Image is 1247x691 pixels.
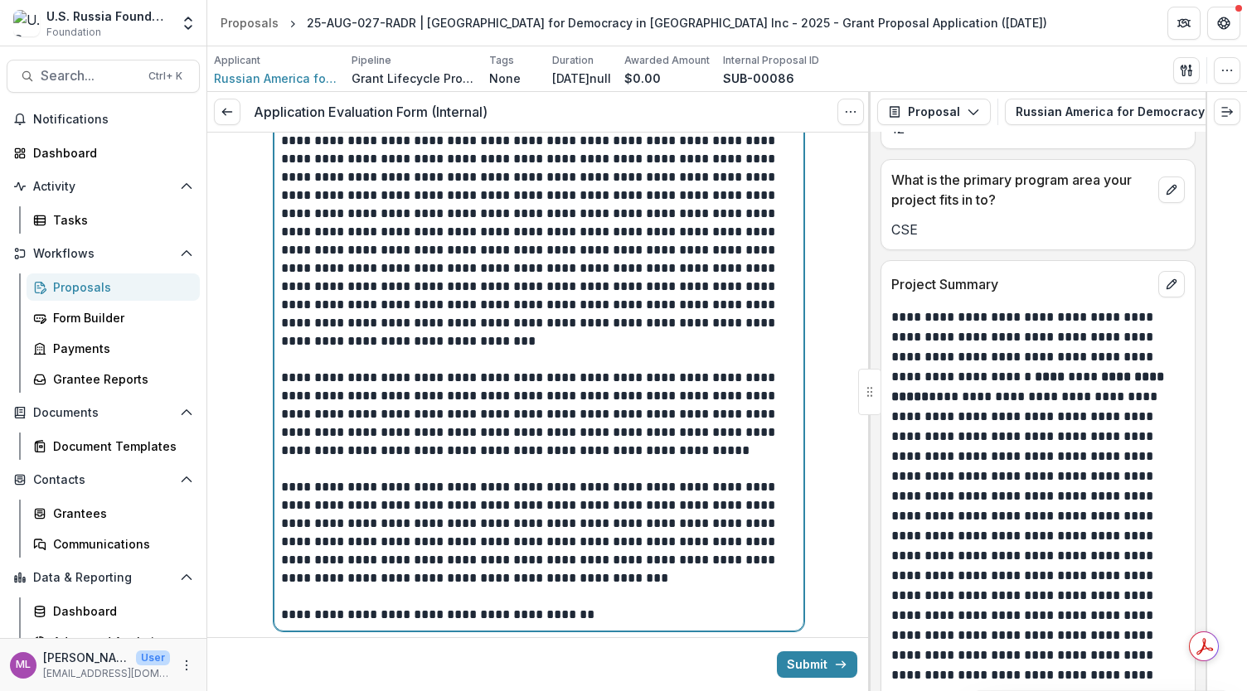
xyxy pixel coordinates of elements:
[891,274,1152,294] p: Project Summary
[145,67,186,85] div: Ctrl + K
[53,211,187,229] div: Tasks
[891,220,1185,239] p: CSE
[1167,7,1201,40] button: Partners
[27,432,200,460] a: Document Templates
[1207,7,1240,40] button: Get Help
[33,247,173,261] span: Workflows
[33,571,173,585] span: Data & Reporting
[27,335,200,362] a: Payments
[489,53,514,68] p: Tags
[177,7,200,40] button: Open entity switcher
[53,505,187,522] div: Grantees
[27,365,200,393] a: Grantee Reports
[723,53,819,68] p: Internal Proposal ID
[27,597,200,625] a: Dashboard
[307,14,1047,31] div: 25-AUG-027-RADR | [GEOGRAPHIC_DATA] for Democracy in [GEOGRAPHIC_DATA] Inc - 2025 - Grant Proposa...
[723,70,794,87] p: SUB-00086
[214,11,1054,35] nav: breadcrumb
[13,10,40,36] img: U.S. Russia Foundation
[43,666,170,681] p: [EMAIL_ADDRESS][DOMAIN_NAME]
[53,340,187,357] div: Payments
[46,7,170,25] div: U.S. Russia Foundation
[489,70,521,87] p: None
[136,650,170,665] p: User
[221,14,279,31] div: Proposals
[777,651,857,678] button: Submit
[46,25,101,40] span: Foundation
[27,530,200,558] a: Communications
[53,437,187,455] div: Document Templates
[891,170,1152,210] p: What is the primary program area your project fits in to?
[33,180,173,194] span: Activity
[1214,99,1240,125] button: Expand right
[53,370,187,388] div: Grantee Reports
[7,139,200,167] a: Dashboard
[27,500,200,527] a: Grantees
[7,399,200,426] button: Open Documents
[16,660,31,670] div: Maria Lvova
[33,406,173,420] span: Documents
[27,206,200,234] a: Tasks
[27,628,200,655] a: Advanced Analytics
[7,106,200,133] button: Notifications
[177,655,197,675] button: More
[214,70,338,87] a: Russian America for Democracy in [GEOGRAPHIC_DATA] Inc
[33,113,193,127] span: Notifications
[624,70,661,87] p: $0.00
[41,68,138,84] span: Search...
[53,602,187,620] div: Dashboard
[214,53,260,68] p: Applicant
[352,70,476,87] p: Grant Lifecycle Process
[1158,176,1185,203] button: edit
[27,304,200,331] a: Form Builder
[552,70,611,87] p: [DATE]null
[7,173,200,200] button: Open Activity
[214,11,285,35] a: Proposals
[7,240,200,267] button: Open Workflows
[1158,271,1185,297] button: edit
[552,53,594,68] p: Duration
[43,649,129,666] p: [PERSON_NAME]
[53,633,187,650] div: Advanced Analytics
[27,273,200,301] a: Proposals
[352,53,391,68] p: Pipeline
[254,104,488,120] h3: Application Evaluation Form (Internal)
[624,53,710,68] p: Awarded Amount
[53,309,187,326] div: Form Builder
[877,99,991,125] button: Proposal
[33,473,173,487] span: Contacts
[33,144,187,162] div: Dashboard
[53,535,187,553] div: Communications
[53,278,187,296] div: Proposals
[7,466,200,493] button: Open Contacts
[7,564,200,591] button: Open Data & Reporting
[837,99,864,125] button: Options
[7,60,200,93] button: Search...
